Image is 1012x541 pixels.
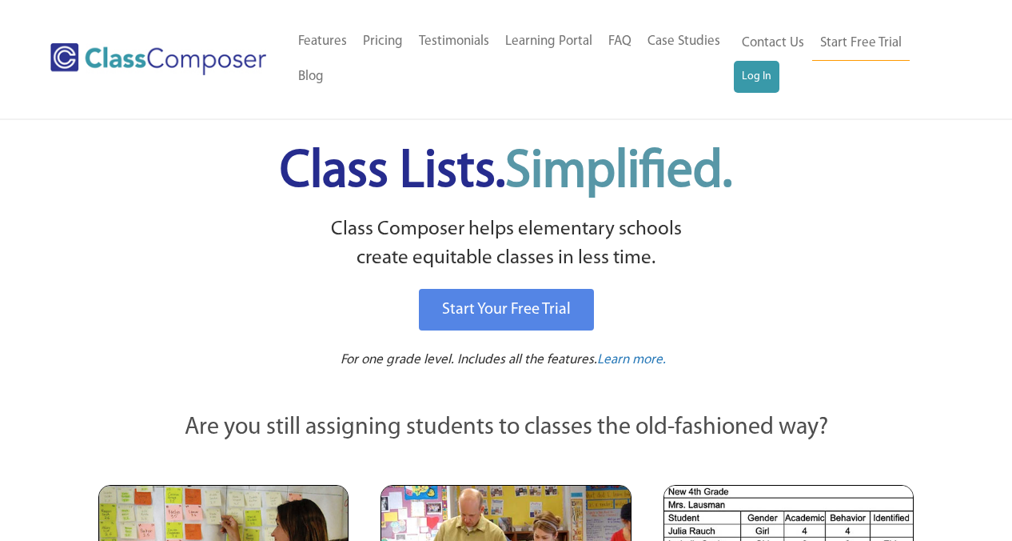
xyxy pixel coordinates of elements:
a: Blog [290,59,332,94]
a: Learning Portal [497,24,600,59]
a: Pricing [355,24,411,59]
a: Start Free Trial [812,26,910,62]
a: Contact Us [734,26,812,61]
a: Case Studies [639,24,728,59]
nav: Header Menu [734,26,950,93]
span: Simplified. [505,146,732,198]
a: Start Your Free Trial [419,289,594,331]
a: Testimonials [411,24,497,59]
p: Class Composer helps elementary schools create equitable classes in less time. [96,215,916,274]
span: For one grade level. Includes all the features. [341,353,597,367]
p: Are you still assigning students to classes the old-fashioned way? [98,411,914,446]
img: Class Composer [50,43,266,75]
span: Learn more. [597,353,666,367]
nav: Header Menu [290,24,734,94]
span: Start Your Free Trial [442,302,571,318]
a: Features [290,24,355,59]
span: Class Lists. [280,146,732,198]
a: FAQ [600,24,639,59]
a: Log In [734,61,779,93]
a: Learn more. [597,351,666,371]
